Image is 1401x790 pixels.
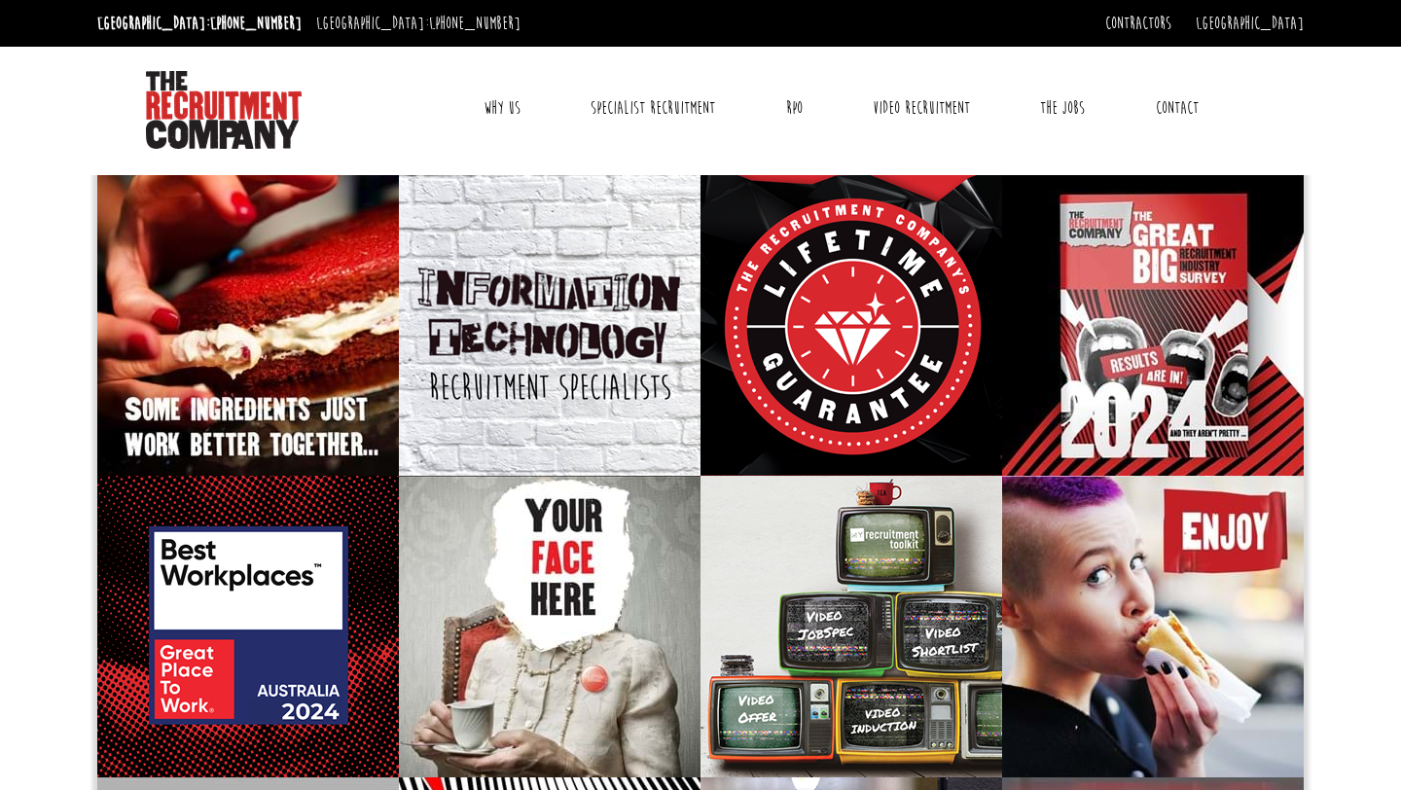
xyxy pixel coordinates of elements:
li: [GEOGRAPHIC_DATA]: [311,8,525,39]
a: Video Recruitment [858,84,985,132]
li: [GEOGRAPHIC_DATA]: [92,8,306,39]
a: [PHONE_NUMBER] [429,13,521,34]
a: Contractors [1105,13,1171,34]
a: Specialist Recruitment [576,84,730,132]
a: [GEOGRAPHIC_DATA] [1196,13,1304,34]
a: Contact [1141,84,1213,132]
a: The Jobs [1025,84,1099,132]
a: Why Us [469,84,535,132]
a: [PHONE_NUMBER] [210,13,302,34]
a: RPO [772,84,817,132]
img: The Recruitment Company [146,71,302,149]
